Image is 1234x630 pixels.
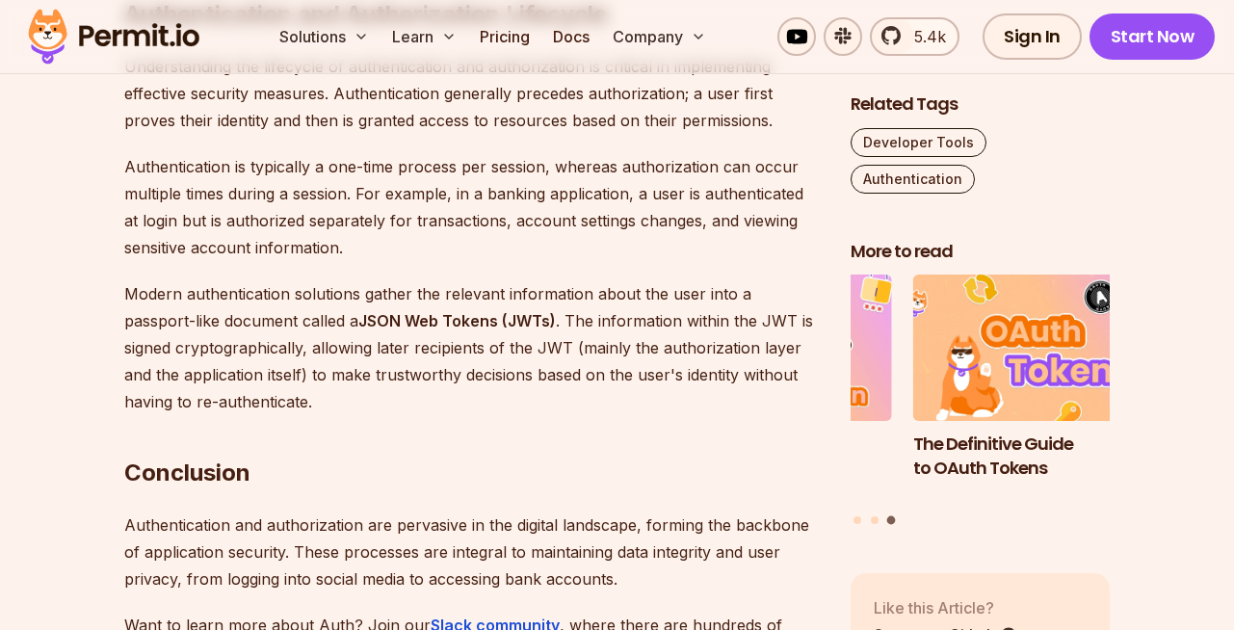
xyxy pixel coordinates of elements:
[871,516,879,524] button: Go to slide 2
[851,165,975,194] a: Authentication
[887,516,896,525] button: Go to slide 3
[632,276,892,505] li: 2 of 3
[272,17,377,56] button: Solutions
[983,13,1082,60] a: Sign In
[124,280,820,415] p: Modern authentication solutions gather the relevant information about the user into a passport-li...
[1090,13,1216,60] a: Start Now
[870,17,959,56] a: 5.4k
[851,92,1111,117] h2: Related Tags
[124,53,820,134] p: Understanding the lifecycle of authentication and authorization is critical in implementing effec...
[913,433,1173,481] h3: The Definitive Guide to OAuth Tokens
[851,240,1111,264] h2: More to read
[19,4,208,69] img: Permit logo
[913,276,1173,505] li: 3 of 3
[545,17,597,56] a: Docs
[913,276,1173,505] a: The Definitive Guide to OAuth TokensThe Definitive Guide to OAuth Tokens
[874,596,1017,619] p: Like this Article?
[124,512,820,592] p: Authentication and authorization are pervasive in the digital landscape, forming the backbone of ...
[853,516,861,524] button: Go to slide 1
[903,25,946,48] span: 5.4k
[851,128,986,157] a: Developer Tools
[605,17,714,56] button: Company
[632,433,892,504] h3: Best Practices for Authentication and Authorization in API
[124,153,820,261] p: Authentication is typically a one-time process per session, whereas authorization can occur multi...
[384,17,464,56] button: Learn
[358,311,556,330] strong: JSON Web Tokens (JWTs)
[851,276,1111,528] div: Posts
[913,276,1173,422] img: The Definitive Guide to OAuth Tokens
[124,381,820,488] h2: Conclusion
[632,276,892,422] img: Best Practices for Authentication and Authorization in API
[472,17,538,56] a: Pricing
